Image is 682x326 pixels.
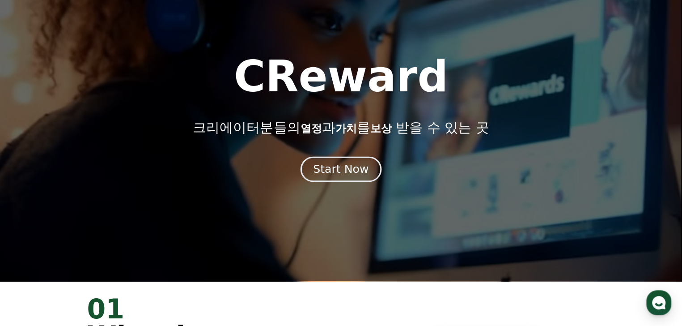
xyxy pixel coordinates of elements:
span: 대화 [82,266,93,273]
span: 열정 [300,122,322,135]
div: 01 [87,296,330,322]
span: 설정 [138,265,149,272]
a: 설정 [115,252,172,274]
span: 보상 [370,122,391,135]
div: Start Now [313,162,369,177]
a: 대화 [59,252,115,274]
span: 홈 [28,265,34,272]
span: 가치 [335,122,356,135]
h1: CReward [234,55,448,98]
a: 홈 [3,252,59,274]
a: Start Now [302,166,380,175]
button: Start Now [301,157,381,182]
p: 크리에이터분들의 과 를 받을 수 있는 곳 [193,120,489,136]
